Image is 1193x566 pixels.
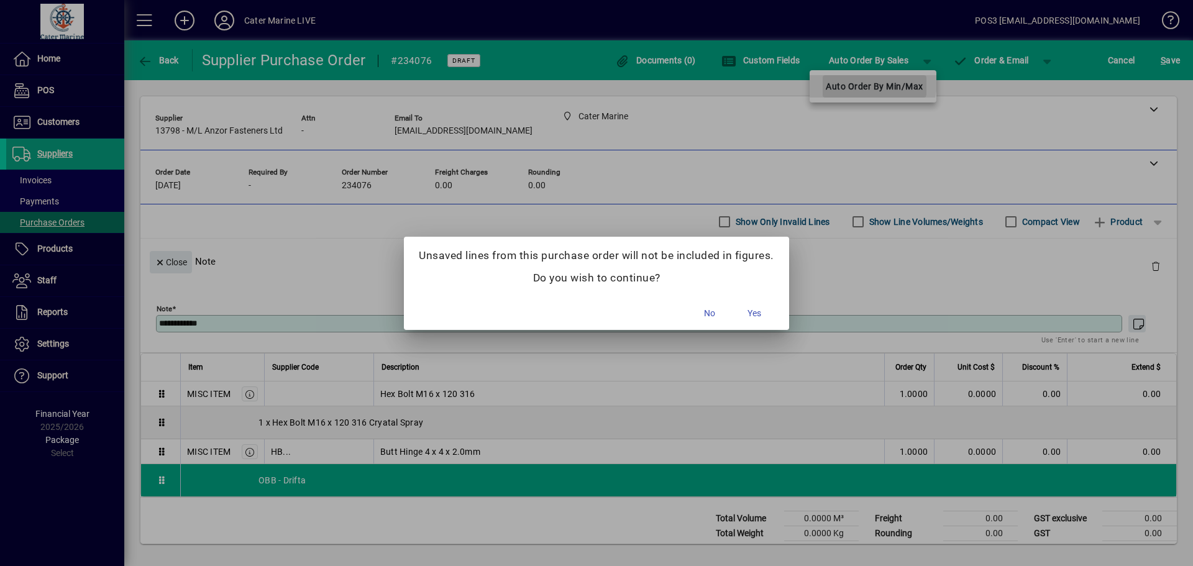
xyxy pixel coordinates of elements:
[690,303,729,325] button: No
[419,249,774,262] h5: Unsaved lines from this purchase order will not be included in figures.
[747,307,761,320] span: Yes
[704,307,715,320] span: No
[419,272,774,285] h5: Do you wish to continue?
[734,303,774,325] button: Yes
